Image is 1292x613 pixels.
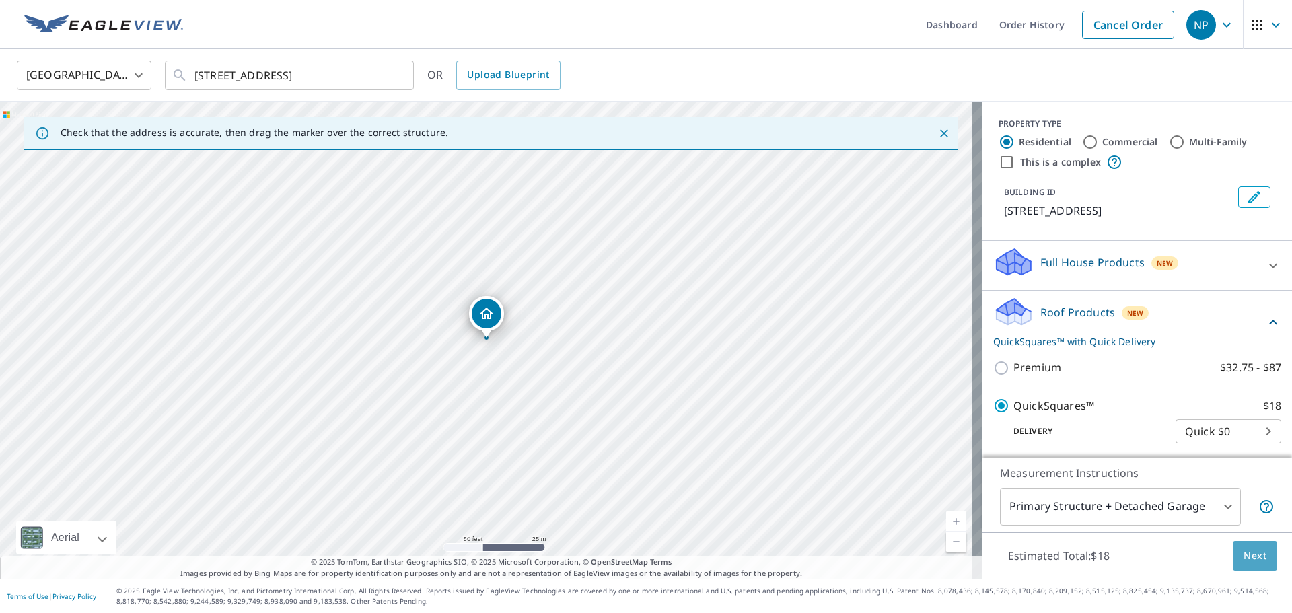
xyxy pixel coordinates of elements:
[1263,398,1281,414] p: $18
[1176,412,1281,450] div: Quick $0
[469,296,504,338] div: Dropped pin, building 1, Residential property, 4803 NW 7th St Miami, FL 33126
[61,127,448,139] p: Check that the address is accurate, then drag the marker over the correct structure.
[946,511,966,532] a: Current Level 19, Zoom In
[993,425,1176,437] p: Delivery
[1000,465,1275,481] p: Measurement Instructions
[194,57,386,94] input: Search by address or latitude-longitude
[1244,548,1266,565] span: Next
[16,521,116,554] div: Aerial
[1233,541,1277,571] button: Next
[993,334,1265,349] p: QuickSquares™ with Quick Delivery
[1004,186,1056,198] p: BUILDING ID
[311,556,672,568] span: © 2025 TomTom, Earthstar Geographics SIO, © 2025 Microsoft Corporation, ©
[997,541,1120,571] p: Estimated Total: $18
[999,118,1276,130] div: PROPERTY TYPE
[591,556,647,567] a: OpenStreetMap
[1004,203,1233,219] p: [STREET_ADDRESS]
[935,124,953,142] button: Close
[1040,254,1145,271] p: Full House Products
[1238,186,1270,208] button: Edit building 1
[1013,398,1094,414] p: QuickSquares™
[7,592,96,600] p: |
[1019,135,1071,149] label: Residential
[47,521,83,554] div: Aerial
[52,591,96,601] a: Privacy Policy
[467,67,549,83] span: Upload Blueprint
[993,246,1281,285] div: Full House ProductsNew
[1127,308,1144,318] span: New
[1000,488,1241,526] div: Primary Structure + Detached Garage
[993,296,1281,349] div: Roof ProductsNewQuickSquares™ with Quick Delivery
[1020,155,1101,169] label: This is a complex
[24,15,183,35] img: EV Logo
[17,57,151,94] div: [GEOGRAPHIC_DATA]
[946,532,966,552] a: Current Level 19, Zoom Out
[1258,499,1275,515] span: Your report will include the primary structure and a detached garage if one exists.
[7,591,48,601] a: Terms of Use
[116,586,1285,606] p: © 2025 Eagle View Technologies, Inc. and Pictometry International Corp. All Rights Reserved. Repo...
[650,556,672,567] a: Terms
[1220,359,1281,376] p: $32.75 - $87
[1013,359,1061,376] p: Premium
[427,61,561,90] div: OR
[1186,10,1216,40] div: NP
[1102,135,1158,149] label: Commercial
[1189,135,1248,149] label: Multi-Family
[1157,258,1174,268] span: New
[1040,304,1115,320] p: Roof Products
[456,61,560,90] a: Upload Blueprint
[1082,11,1174,39] a: Cancel Order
